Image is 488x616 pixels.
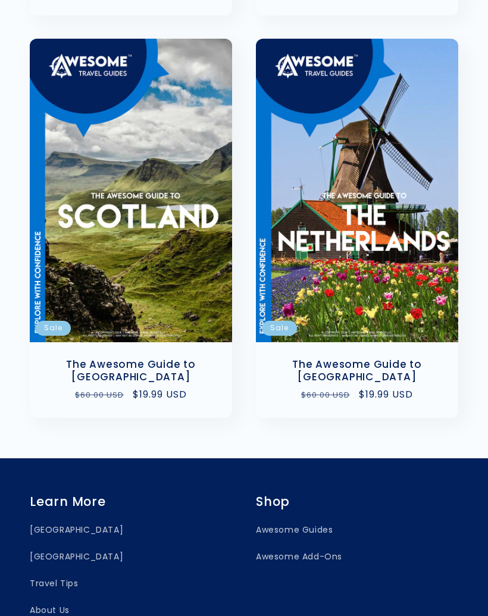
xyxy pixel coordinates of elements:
[30,523,123,543] a: [GEOGRAPHIC_DATA]
[256,543,342,570] a: Awesome Add-Ons
[256,494,458,509] h2: Shop
[30,494,232,509] h2: Learn More
[256,523,333,543] a: Awesome Guides
[30,570,79,597] a: Travel Tips
[30,543,123,570] a: [GEOGRAPHIC_DATA]
[42,358,220,383] a: The Awesome Guide to [GEOGRAPHIC_DATA]
[268,358,446,383] a: The Awesome Guide to [GEOGRAPHIC_DATA]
